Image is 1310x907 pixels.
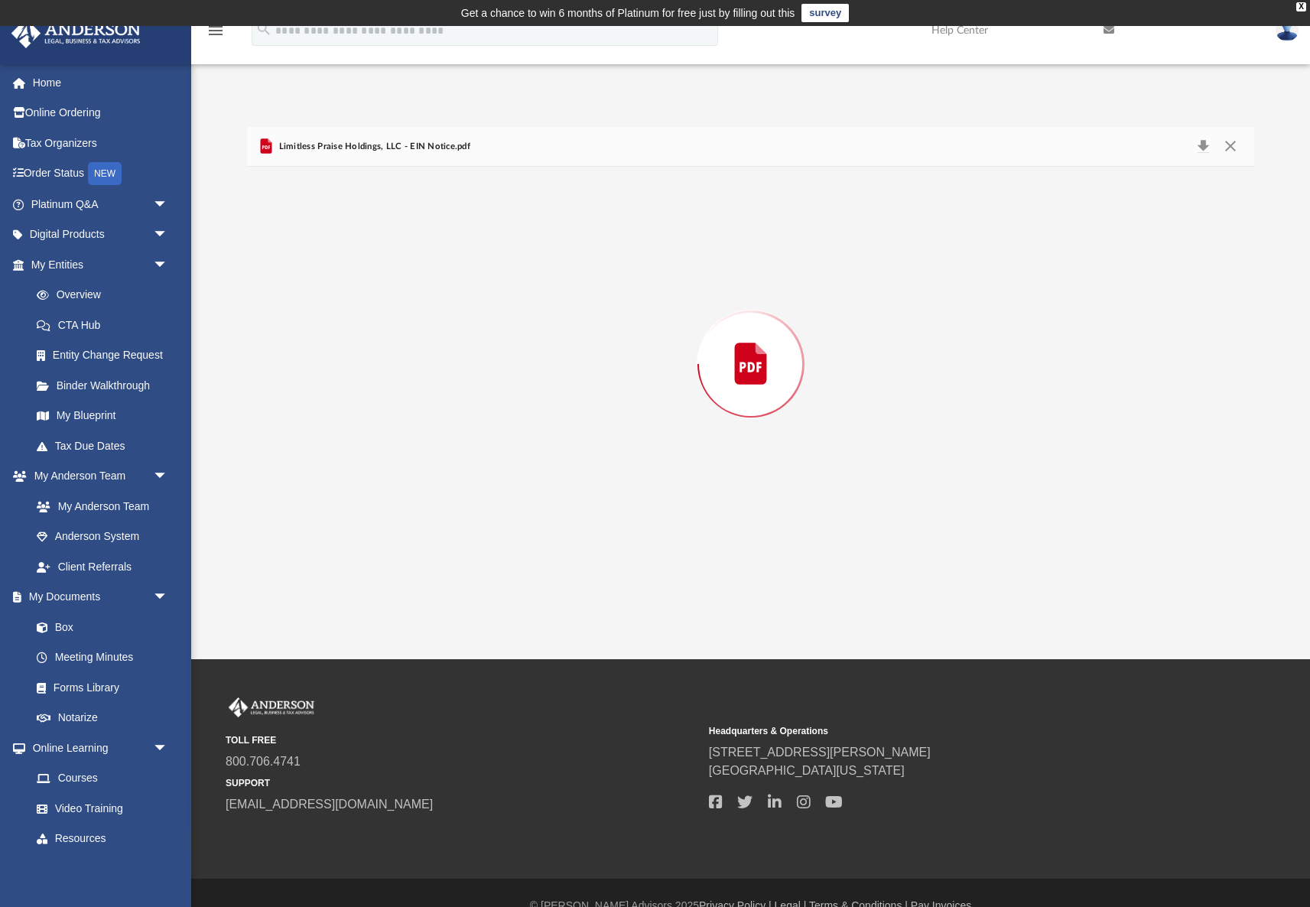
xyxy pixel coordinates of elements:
span: arrow_drop_down [153,733,184,764]
a: My Entitiesarrow_drop_down [11,249,191,280]
a: Online Ordering [11,98,191,128]
a: Binder Walkthrough [21,370,191,401]
a: 800.706.4741 [226,755,301,768]
i: menu [206,21,225,40]
button: Download [1189,136,1217,158]
a: [EMAIL_ADDRESS][DOMAIN_NAME] [226,798,433,811]
a: My Anderson Team [21,491,176,522]
a: Notarize [21,703,184,733]
a: Home [11,67,191,98]
a: Digital Productsarrow_drop_down [11,219,191,250]
a: Courses [21,763,184,794]
a: [STREET_ADDRESS][PERSON_NAME] [709,746,931,759]
a: My Anderson Teamarrow_drop_down [11,461,184,492]
span: arrow_drop_down [153,189,184,220]
div: NEW [88,162,122,185]
i: search [255,21,272,37]
span: arrow_drop_down [153,461,184,493]
small: Headquarters & Operations [709,724,1182,738]
small: TOLL FREE [226,733,698,747]
a: My Blueprint [21,401,184,431]
span: Limitless Praise Holdings, LLC - EIN Notice.pdf [275,140,470,154]
a: Order StatusNEW [11,158,191,190]
a: My Documentsarrow_drop_down [11,582,184,613]
img: Anderson Advisors Platinum Portal [7,18,145,48]
a: Billingarrow_drop_down [11,853,191,884]
span: arrow_drop_down [153,853,184,885]
div: close [1296,2,1306,11]
a: survey [801,4,849,22]
a: Meeting Minutes [21,642,184,673]
div: Preview [247,127,1254,562]
a: Client Referrals [21,551,184,582]
a: CTA Hub [21,310,191,340]
span: arrow_drop_down [153,219,184,251]
button: Close [1216,136,1243,158]
a: Tax Organizers [11,128,191,158]
a: Resources [21,824,184,854]
span: arrow_drop_down [153,249,184,281]
a: Overview [21,280,191,310]
img: User Pic [1276,19,1299,41]
a: Anderson System [21,522,184,552]
a: Platinum Q&Aarrow_drop_down [11,189,191,219]
a: Tax Due Dates [21,431,191,461]
a: Video Training [21,793,176,824]
div: Get a chance to win 6 months of Platinum for free just by filling out this [461,4,795,22]
a: Entity Change Request [21,340,191,371]
a: Forms Library [21,672,176,703]
span: arrow_drop_down [153,582,184,613]
a: Online Learningarrow_drop_down [11,733,184,763]
a: [GEOGRAPHIC_DATA][US_STATE] [709,764,905,777]
img: Anderson Advisors Platinum Portal [226,697,317,717]
a: Box [21,612,176,642]
small: SUPPORT [226,776,698,790]
a: menu [206,29,225,40]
